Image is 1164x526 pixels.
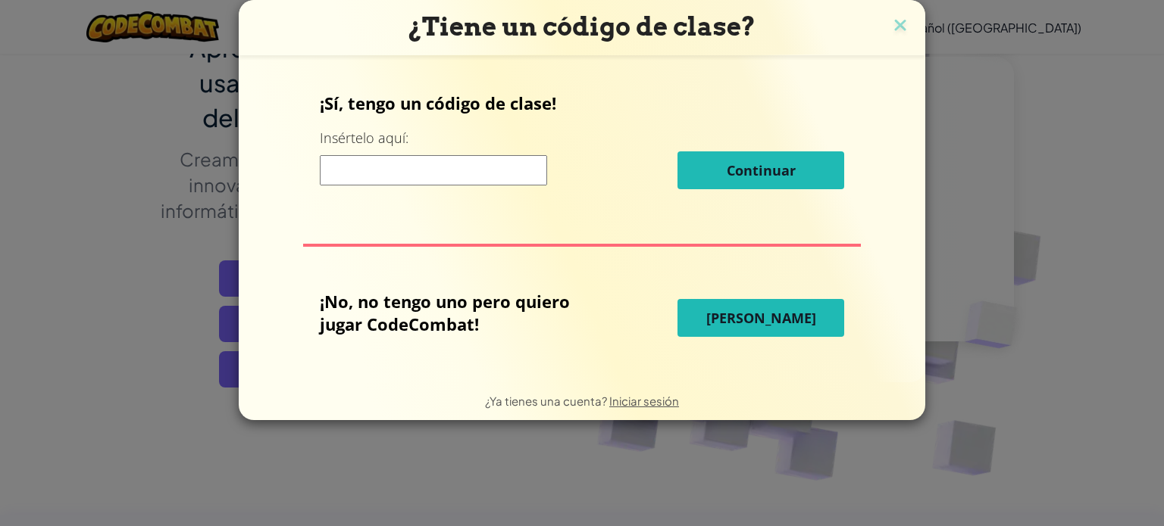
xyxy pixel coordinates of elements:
font: ¿Tiene un código de clase? [408,11,756,42]
font: ¿Ya tienes una cuenta? [485,394,607,408]
font: [PERSON_NAME] [706,309,816,327]
font: ¡Sí, tengo un código de clase! [320,92,556,114]
img: icono de cerrar [890,15,910,38]
a: Iniciar sesión [609,394,679,408]
button: Continuar [677,151,844,189]
button: [PERSON_NAME] [677,299,844,337]
font: ¡No, no tengo uno pero quiero jugar CodeCombat! [320,290,570,335]
font: Continuar [727,161,796,179]
font: Insértelo aquí: [320,129,408,147]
